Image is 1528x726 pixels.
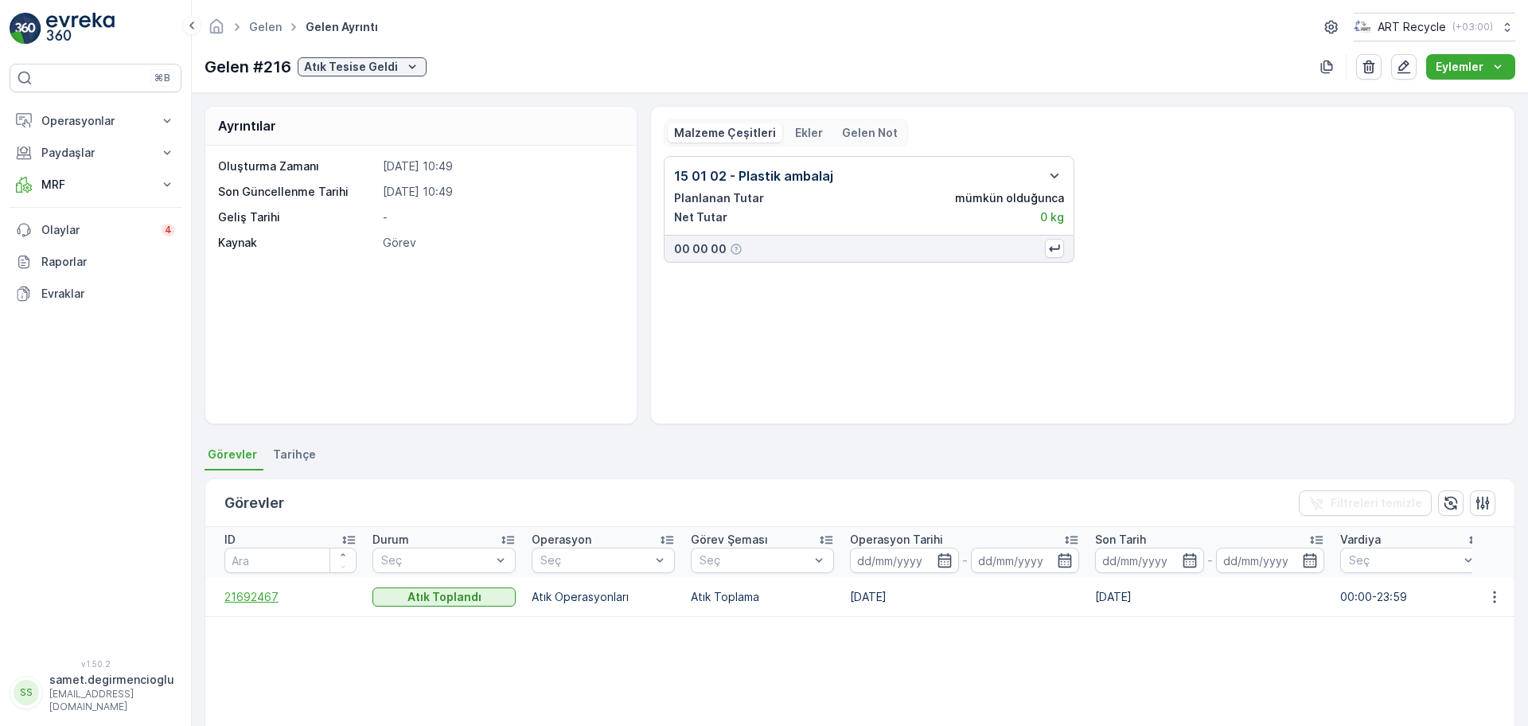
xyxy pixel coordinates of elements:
[41,222,152,238] p: Olaylar
[674,125,776,141] p: Malzeme Çeşitleri
[1095,532,1146,548] p: Son Tarih
[850,532,943,548] p: Operasyon Tarihi
[41,145,150,161] p: Paydaşlar
[372,532,409,548] p: Durum
[971,548,1080,573] input: dd/mm/yyyy
[1378,19,1446,35] p: ART Recycle
[46,13,115,45] img: logo_light-DOdMpM7g.png
[273,447,316,463] span: Tarihçe
[383,209,620,225] p: -
[730,243,743,256] div: Yardım Araç İkonu
[10,137,181,169] button: Paydaşlar
[302,19,381,35] span: Gelen ayrıntı
[850,548,959,573] input: dd/mm/yyyy
[208,24,225,37] a: Ana Sayfa
[674,190,764,206] p: Planlanan Tutar
[1452,21,1493,33] p: ( +03:00 )
[165,224,172,236] p: 4
[795,125,823,141] p: Ekler
[381,552,491,568] p: Seç
[10,278,181,310] a: Evraklar
[49,688,174,713] p: [EMAIL_ADDRESS][DOMAIN_NAME]
[218,158,376,174] p: Oluşturma Zamanı
[10,105,181,137] button: Operasyonlar
[41,286,175,302] p: Evraklar
[208,447,257,463] span: Görevler
[298,57,427,76] button: Atık Tesise Geldi
[205,55,291,79] p: Gelen #216
[407,589,481,605] p: Atık Toplandı
[372,587,516,607] button: Atık Toplandı
[955,190,1064,206] p: mümkün olduğunca
[10,672,181,713] button: SSsamet.degirmencioglu[EMAIL_ADDRESS][DOMAIN_NAME]
[1436,59,1483,75] p: Eylemler
[700,552,809,568] p: Seç
[1354,13,1515,41] button: ART Recycle(+03:00)
[218,184,376,200] p: Son Güncellenme Tarihi
[674,166,833,185] p: 15 01 02 - Plastik ambalaj
[10,169,181,201] button: MRF
[674,209,727,225] p: Net Tutar
[1299,490,1432,516] button: Filtreleri temizle
[383,184,620,200] p: [DATE] 10:49
[41,254,175,270] p: Raporlar
[540,552,650,568] p: Seç
[249,20,282,33] a: Gelen
[224,548,357,573] input: Ara
[10,13,41,45] img: logo
[41,177,150,193] p: MRF
[532,589,675,605] p: Atık Operasyonları
[1087,578,1332,617] td: [DATE]
[224,492,284,514] p: Görevler
[1340,589,1483,605] p: 00:00-23:59
[224,589,357,605] a: 21692467
[10,214,181,246] a: Olaylar4
[49,672,174,688] p: samet.degirmencioglu
[1095,548,1204,573] input: dd/mm/yyyy
[14,680,39,705] div: SS
[1340,532,1381,548] p: Vardiya
[1349,552,1459,568] p: Seç
[691,589,834,605] p: Atık Toplama
[154,72,170,84] p: ⌘B
[1216,548,1325,573] input: dd/mm/yyyy
[674,241,727,257] p: 00 00 00
[218,209,376,225] p: Geliş Tarihi
[532,532,591,548] p: Operasyon
[218,116,276,135] p: Ayrıntılar
[383,235,620,251] p: Görev
[10,659,181,669] span: v 1.50.2
[842,125,898,141] p: Gelen Not
[218,235,376,251] p: Kaynak
[224,532,236,548] p: ID
[1040,209,1064,225] p: 0 kg
[962,551,968,570] p: -
[41,113,150,129] p: Operasyonlar
[383,158,620,174] p: [DATE] 10:49
[842,578,1087,617] td: [DATE]
[691,532,768,548] p: Görev Şeması
[304,59,398,75] p: Atık Tesise Geldi
[1207,551,1213,570] p: -
[1331,495,1422,511] p: Filtreleri temizle
[10,246,181,278] a: Raporlar
[1354,18,1371,36] img: image_23.png
[1426,54,1515,80] button: Eylemler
